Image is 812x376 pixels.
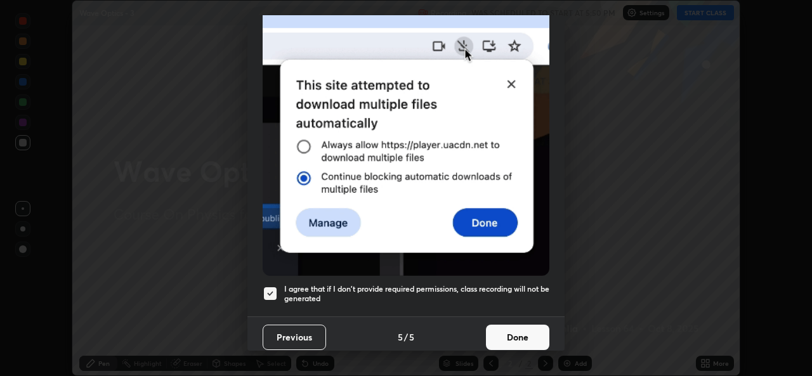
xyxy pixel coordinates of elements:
[409,330,414,344] h4: 5
[486,325,549,350] button: Done
[284,284,549,304] h5: I agree that if I don't provide required permissions, class recording will not be generated
[404,330,408,344] h4: /
[263,325,326,350] button: Previous
[398,330,403,344] h4: 5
